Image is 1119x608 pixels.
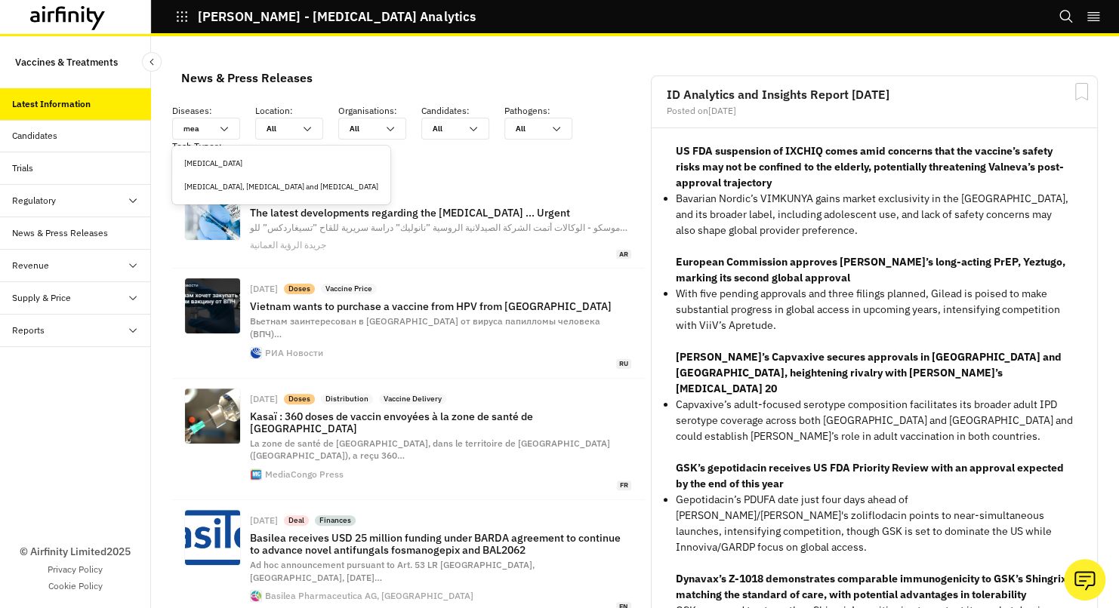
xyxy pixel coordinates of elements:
img: FzM0Y.jpeg [185,185,240,240]
div: [DATE] [250,284,278,293]
p: Location : [255,104,338,118]
div: Posted on [DATE] [667,106,1082,115]
div: Basilea Pharmaceutica AG, [GEOGRAPHIC_DATA] [265,591,473,600]
p: Bavarian Nordic’s VIMKUNYA gains market exclusivity in the [GEOGRAPHIC_DATA], and its broader lab... [676,191,1073,238]
p: Doses [288,394,310,404]
p: Vietnam wants to purchase a vaccine from HPV from [GEOGRAPHIC_DATA] [250,300,631,312]
p: Organisations : [338,104,421,118]
img: favicon.ico [251,591,261,601]
div: [DATE] [250,395,278,404]
a: [DATE]🇴🇲Phase III TrialsThe latest developments regarding the [MEDICAL_DATA] ... Urgentموسكو - ال... [172,175,645,269]
span: ar [616,250,631,259]
p: [PERSON_NAME] - [MEDICAL_DATA] Analytics [198,10,476,23]
div: News & Press Releases [181,66,313,89]
div: [MEDICAL_DATA], [MEDICAL_DATA] and [MEDICAL_DATA] [184,181,378,192]
p: With five pending approvals and three filings planned, Gilead is poised to make substantial progr... [676,286,1073,333]
button: Ask our analysts [1064,559,1105,600]
p: Vaccine Price [325,284,372,294]
span: Ad hoc announcement pursuant to Art. 53 LR [GEOGRAPHIC_DATA], [GEOGRAPHIC_DATA], [DATE] … [250,559,535,583]
div: Supply & Price [12,291,71,305]
p: Capvaxive’s adult-focused serotype composition facilitates its broader adult IPD serotype coverag... [676,397,1073,444]
div: Trials [12,161,33,175]
h2: ID Analytics and Insights Report [DATE] [667,88,1082,100]
p: Pathogens : [504,104,587,118]
img: fav.png [251,469,261,480]
div: MediaCongo Press [265,470,344,479]
div: News & Press Releases [12,226,108,240]
svg: Bookmark Report [1072,82,1091,101]
p: Vaccines & Treatments [15,48,118,76]
p: © Airfinity Limited 2025 [20,544,131,560]
img: 4403c5ae-6c9a-43d2-8c5f-deb2de747a47 [185,510,240,565]
p: Tech Types : [172,140,255,153]
div: Reports [12,324,45,337]
div: [DATE] [250,516,278,525]
strong: [PERSON_NAME]’s Capvaxive secures approvals in [GEOGRAPHIC_DATA] and [GEOGRAPHIC_DATA], heighteni... [676,350,1062,395]
div: Regulatory [12,194,56,207]
span: fr [617,481,631,490]
strong: GSK’s gepotidacin receives US FDA Priority Review with an approval expected by the end of this year [676,461,1064,490]
span: La zone de santé de [GEOGRAPHIC_DATA], dans le territoire de [GEOGRAPHIC_DATA] ([GEOGRAPHIC_DATA]... [250,438,610,462]
p: Diseases : [172,104,255,118]
img: 2042198375.jpg [185,278,240,333]
p: The latest developments regarding the [MEDICAL_DATA] ... Urgent [250,207,631,219]
p: Candidates : [421,104,504,118]
p: Kasaï : 360 doses de vaccin envoyées à la zone de santé de [GEOGRAPHIC_DATA] [250,410,631,435]
div: Latest Information [12,97,91,111]
span: Вьетнам заинтересован в [GEOGRAPHIC_DATA] от вируса папилломы человека (ВПЧ) … [250,315,600,339]
div: Candidates [12,129,57,143]
a: Cookie Policy [48,579,103,593]
span: موسكو - الوكالات أتمت الشركة الصيدلانية الروسية ”نانوليك” دراسة سريرية للقاح ”تسيغاردكس” للو … [250,222,627,233]
p: Distribution [325,394,368,404]
p: Vaccine Delivery [384,394,442,404]
span: ru [616,359,631,369]
strong: Dynavax’s Z-1018 demonstrates comparable immunogenicity to GSK’s Shingrix, matching the standard ... [676,572,1070,601]
img: apple-touch-icon.png [251,348,261,358]
a: Privacy Policy [48,563,103,576]
p: Basilea receives USD 25 million funding under BARDA agreement to continue to advance novel antifu... [250,532,631,556]
p: Finances [319,515,351,526]
p: Deal [288,515,304,526]
a: [DATE]DosesDistributionVaccine DeliveryKasaï : 360 doses de vaccin envoyées à la zone de santé de... [172,379,645,500]
div: РИА Новости [265,349,323,358]
button: Search [1059,4,1074,29]
img: ebola_vaccin_25.jpg [185,388,240,444]
strong: US FDA suspension of IXCHIQ comes amid concerns that the vaccine’s safety risks may not be confin... [676,144,1064,189]
button: Close Sidebar [142,52,162,72]
strong: European Commission approves [PERSON_NAME]’s long-acting PrEP, Yeztugo, marking its second global... [676,255,1065,284]
div: Revenue [12,259,49,272]
button: [PERSON_NAME] - [MEDICAL_DATA] Analytics [175,4,476,29]
div: [MEDICAL_DATA] [184,158,378,169]
a: [DATE]DosesVaccine PriceVietnam wants to purchase a vaccine from HPV from [GEOGRAPHIC_DATA]Вьетна... [172,269,645,378]
p: Doses [288,284,310,294]
p: Gepotidacin’s PDUFA date just four days ahead of [PERSON_NAME]/[PERSON_NAME]'s zoliflodacin point... [676,492,1073,555]
div: جريدة الرؤية العمانية [250,241,326,250]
